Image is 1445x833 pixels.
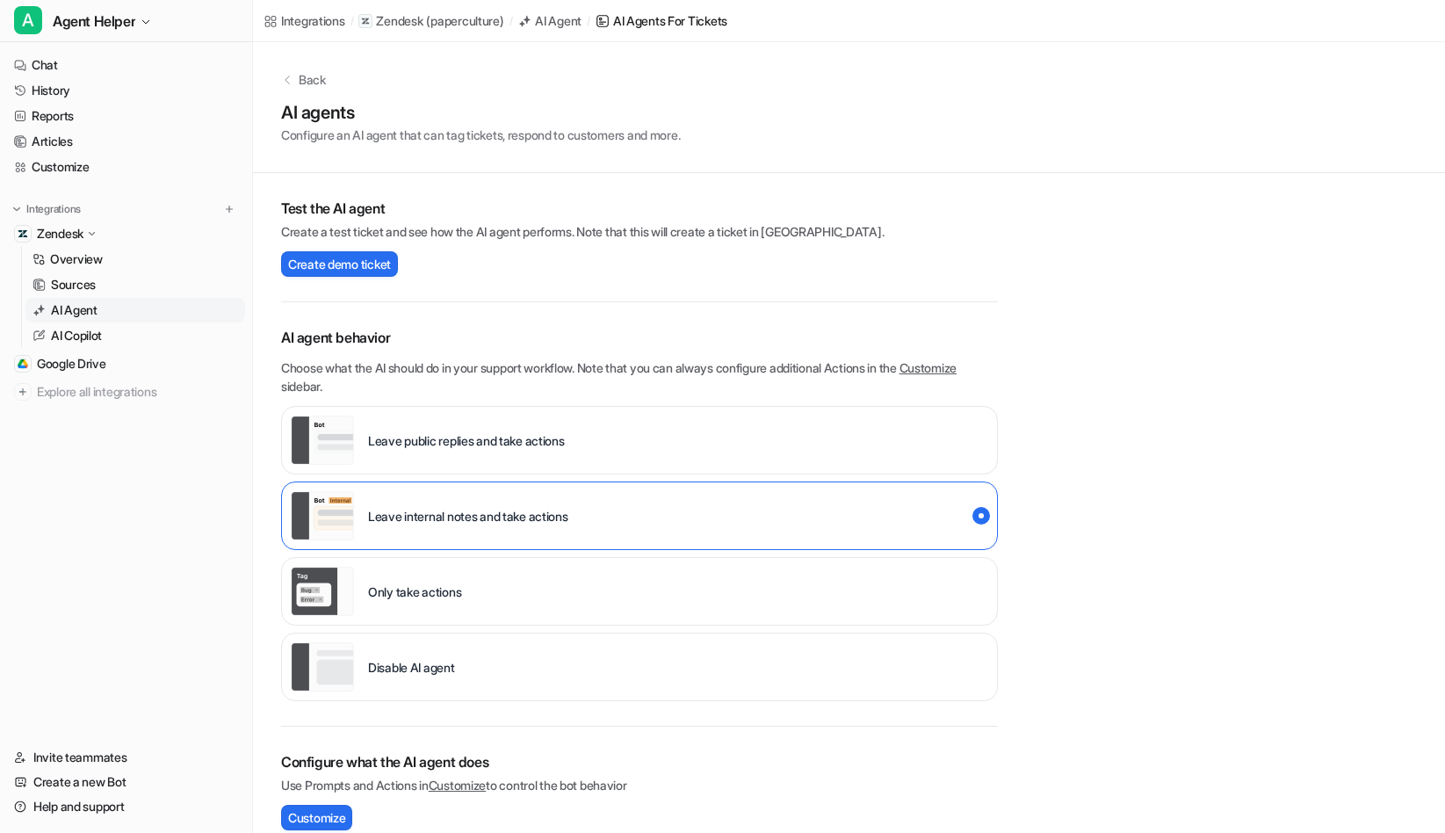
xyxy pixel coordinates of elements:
a: Articles [7,129,245,154]
p: Disable AI agent [368,658,455,677]
p: Configure an AI agent that can tag tickets, respond to customers and more. [281,126,680,144]
a: Customize [7,155,245,179]
a: Zendesk(paperculture) [358,12,503,30]
a: Sources [25,272,245,297]
div: AI Agents for tickets [613,11,727,30]
h2: Configure what the AI agent does [281,751,998,772]
div: live::internal_reply [281,482,998,550]
span: / [587,13,590,29]
a: Invite teammates [7,745,245,770]
div: live::disabled [281,557,998,626]
h2: Test the AI agent [281,198,998,219]
div: live::external_reply [281,406,998,474]
img: Only take actions [291,567,354,616]
img: Leave internal notes and take actions [291,491,354,540]
p: Overview [50,250,103,268]
img: expand menu [11,203,23,215]
p: AI agent behavior [281,327,998,348]
span: / [350,13,354,29]
span: A [14,6,42,34]
span: Explore all integrations [37,378,238,406]
a: Chat [7,53,245,77]
a: Overview [25,247,245,272]
a: Customize [900,360,957,375]
span: Google Drive [37,355,106,373]
p: Choose what the AI should do in your support workflow. Note that you can always configure additio... [281,359,998,395]
a: AI Agent [25,298,245,322]
a: AI Agent [517,11,582,30]
button: Customize [281,805,352,830]
p: Leave public replies and take actions [368,431,565,450]
div: paused::disabled [281,633,998,701]
p: Use Prompts and Actions in to control the bot behavior [281,776,998,794]
button: Integrations [7,200,86,218]
p: Zendesk [37,225,83,243]
h1: AI agents [281,99,680,126]
a: Reports [7,104,245,128]
img: Zendesk [18,228,28,239]
a: Explore all integrations [7,380,245,404]
div: AI Agent [535,11,582,30]
button: Create demo ticket [281,251,398,277]
a: History [7,78,245,103]
p: Leave internal notes and take actions [368,507,568,525]
a: Customize [429,778,486,793]
img: Disable AI agent [291,642,354,692]
a: Integrations [264,11,345,30]
img: menu_add.svg [223,203,235,215]
a: Create a new Bot [7,770,245,794]
p: Sources [51,276,96,293]
img: explore all integrations [14,383,32,401]
img: Leave public replies and take actions [291,416,354,465]
p: Zendesk [376,12,423,30]
p: Create a test ticket and see how the AI agent performs. Note that this will create a ticket in [G... [281,222,998,241]
p: ( paperculture ) [426,12,503,30]
p: Integrations [26,202,81,216]
span: Agent Helper [53,9,135,33]
a: AI Copilot [25,323,245,348]
img: Google Drive [18,359,28,369]
a: AI Agents for tickets [596,11,727,30]
span: Customize [288,808,345,827]
a: Google DriveGoogle Drive [7,351,245,376]
span: / [509,13,513,29]
p: AI Agent [51,301,98,319]
p: Only take actions [368,583,461,601]
a: Help and support [7,794,245,819]
div: Integrations [281,11,345,30]
p: Back [299,70,326,89]
span: Create demo ticket [288,255,391,273]
p: AI Copilot [51,327,102,344]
